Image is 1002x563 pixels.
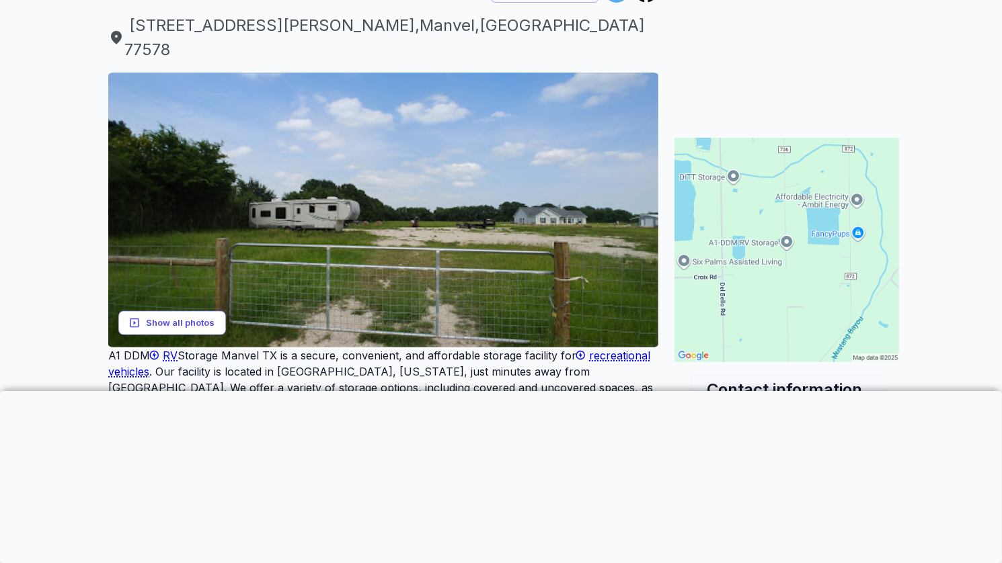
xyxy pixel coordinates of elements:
[108,347,658,476] p: A1 DDM Storage Manvel TX is a secure, convenient, and affordable storage facility for . Our facil...
[675,138,899,362] img: Map for A1-DDM RV Storage
[707,378,867,400] h2: Contact information
[150,349,178,362] a: RV
[108,73,658,347] img: AJQcZqIGzKxIQD-L-8lmcDB5EyPLtxJsjZm40MKEMxAOogTwdRE4niqkLPl7EFW4yh22LB3ZU8IPSOGuAaBKukT18B1z0uili...
[108,13,658,62] span: [STREET_ADDRESS][PERSON_NAME] , Manvel , [GEOGRAPHIC_DATA] 77578
[163,349,178,362] span: RV
[118,310,226,335] button: Show all photos
[108,13,658,62] a: [STREET_ADDRESS][PERSON_NAME],Manvel,[GEOGRAPHIC_DATA] 77578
